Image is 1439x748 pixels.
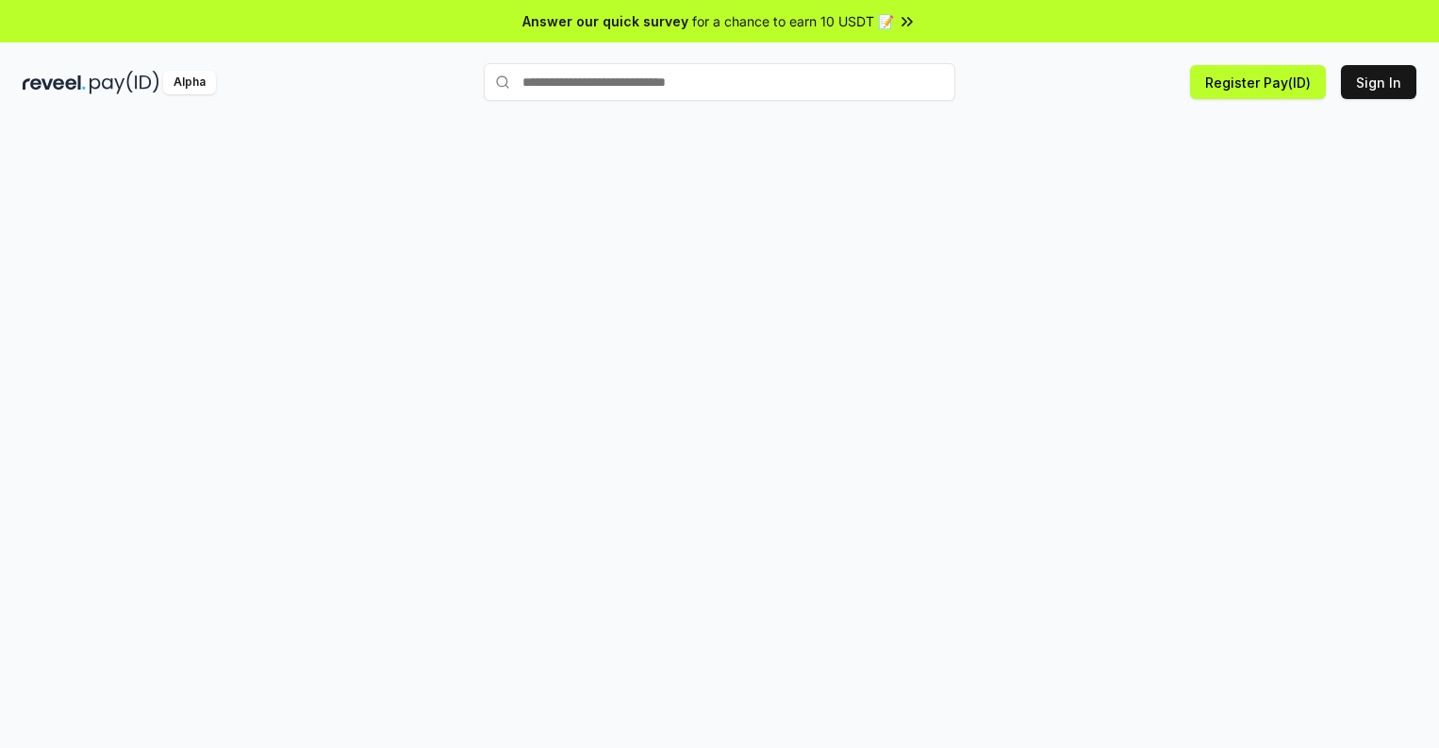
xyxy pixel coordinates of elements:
[90,71,159,94] img: pay_id
[1341,65,1416,99] button: Sign In
[23,71,86,94] img: reveel_dark
[1190,65,1326,99] button: Register Pay(ID)
[522,11,688,31] span: Answer our quick survey
[692,11,894,31] span: for a chance to earn 10 USDT 📝
[163,71,216,94] div: Alpha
